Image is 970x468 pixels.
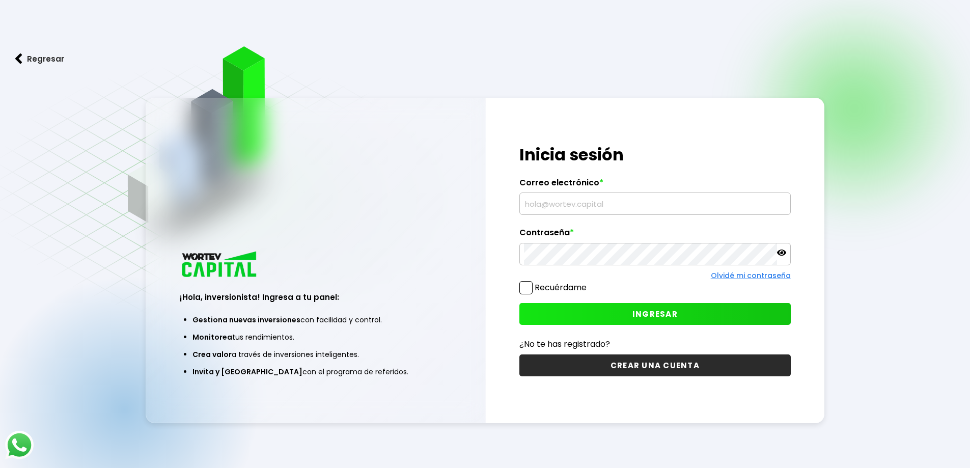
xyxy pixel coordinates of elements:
li: a través de inversiones inteligentes. [192,346,438,363]
img: flecha izquierda [15,53,22,64]
label: Contraseña [519,228,791,243]
p: ¿No te has registrado? [519,338,791,350]
span: Invita y [GEOGRAPHIC_DATA] [192,367,302,377]
label: Recuérdame [535,282,587,293]
button: INGRESAR [519,303,791,325]
span: Gestiona nuevas inversiones [192,315,300,325]
a: ¿No te has registrado?CREAR UNA CUENTA [519,338,791,376]
li: con el programa de referidos. [192,363,438,380]
li: tus rendimientos. [192,328,438,346]
img: logo_wortev_capital [180,250,260,280]
span: Crea valor [192,349,232,360]
label: Correo electrónico [519,178,791,193]
li: con facilidad y control. [192,311,438,328]
button: CREAR UNA CUENTA [519,354,791,376]
span: Monitorea [192,332,232,342]
img: logos_whatsapp-icon.242b2217.svg [5,431,34,459]
input: hola@wortev.capital [524,193,786,214]
h1: Inicia sesión [519,143,791,167]
h3: ¡Hola, inversionista! Ingresa a tu panel: [180,291,451,303]
a: Olvidé mi contraseña [711,270,791,281]
span: INGRESAR [632,309,678,319]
